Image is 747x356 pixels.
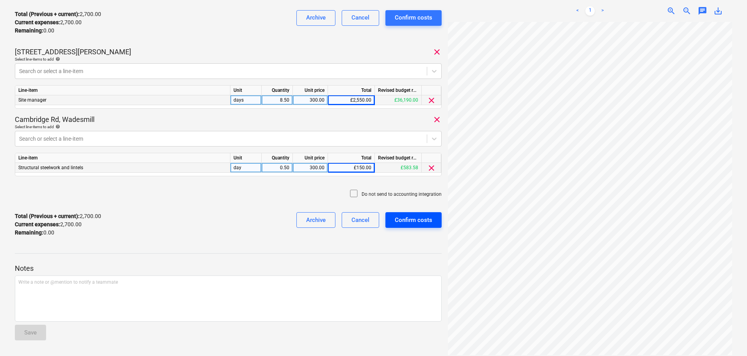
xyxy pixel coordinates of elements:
p: 0.00 [15,27,54,35]
span: Site manager [18,97,46,103]
strong: Current expenses : [15,19,60,25]
a: Previous page [573,6,582,16]
span: clear [427,163,436,173]
strong: Total (Previous + current) : [15,213,80,219]
p: Notes [15,264,442,273]
div: Unit price [293,86,328,95]
button: Confirm costs [385,212,442,228]
div: Quantity [262,86,293,95]
div: Select line-items to add [15,57,442,62]
strong: Remaining : [15,229,43,236]
div: Total [328,86,375,95]
div: Cancel [351,13,369,23]
div: 0.50 [265,163,289,173]
span: zoom_in [667,6,676,16]
div: 8.50 [265,95,289,105]
span: chat [698,6,707,16]
div: Line-item [15,153,230,163]
button: Archive [296,10,335,26]
strong: Total (Previous + current) : [15,11,80,17]
iframe: Chat Widget [708,318,747,356]
div: Select line-items to add [15,124,442,129]
p: 0.00 [15,229,54,237]
span: help [54,124,60,129]
div: 300.00 [296,95,324,105]
span: save_alt [713,6,723,16]
p: Cambridge Rd, Wadesmill [15,115,94,124]
button: Cancel [342,212,379,228]
div: day [230,163,262,173]
span: clear [427,96,436,105]
span: help [54,57,60,61]
div: Total [328,153,375,163]
div: Confirm costs [395,13,432,23]
p: 2,700.00 [15,18,82,27]
span: clear [432,115,442,124]
span: clear [432,47,442,57]
div: Revised budget remaining [375,86,422,95]
a: Page 1 is your current page [585,6,595,16]
div: Archive [306,215,326,225]
div: £583.58 [375,163,422,173]
div: Unit [230,153,262,163]
button: Archive [296,212,335,228]
p: 2,700.00 [15,220,82,229]
span: Structural steelwork and lintels [18,165,83,170]
div: 300.00 [296,163,324,173]
strong: Remaining : [15,27,43,34]
div: £150.00 [328,163,375,173]
p: [STREET_ADDRESS][PERSON_NAME] [15,47,131,57]
div: Cancel [351,215,369,225]
span: zoom_out [682,6,692,16]
p: 2,700.00 [15,212,101,220]
div: Line-item [15,86,230,95]
button: Cancel [342,10,379,26]
a: Next page [598,6,607,16]
div: days [230,95,262,105]
button: Confirm costs [385,10,442,26]
div: Revised budget remaining [375,153,422,163]
div: £36,190.00 [375,95,422,105]
div: Archive [306,13,326,23]
div: Quantity [262,153,293,163]
p: 2,700.00 [15,10,101,18]
div: Unit price [293,153,328,163]
div: Confirm costs [395,215,432,225]
p: Do not send to accounting integration [362,191,442,198]
strong: Current expenses : [15,221,60,227]
div: Unit [230,86,262,95]
div: £2,550.00 [328,95,375,105]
